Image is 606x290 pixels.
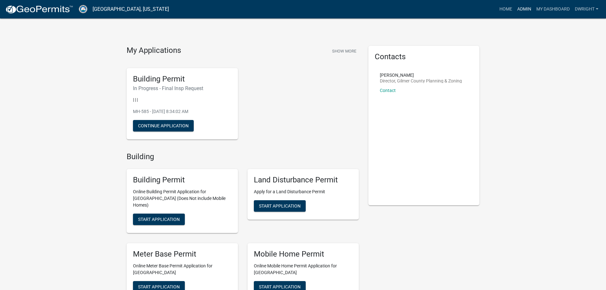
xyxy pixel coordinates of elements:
[330,46,359,56] button: Show More
[380,79,462,83] p: Director, Gilmer County Planning & Zoning
[133,108,232,115] p: MH-585 - [DATE] 8:34:02 AM
[93,4,169,15] a: [GEOGRAPHIC_DATA], [US_STATE]
[133,250,232,259] h5: Meter Base Permit
[259,284,301,289] span: Start Application
[380,88,396,93] a: Contact
[133,120,194,131] button: Continue Application
[133,96,232,103] p: | | |
[127,152,359,161] h4: Building
[380,73,462,77] p: [PERSON_NAME]
[78,5,87,13] img: Gilmer County, Georgia
[254,188,352,195] p: Apply for a Land Disturbance Permit
[133,214,185,225] button: Start Application
[375,52,473,61] h5: Contacts
[254,250,352,259] h5: Mobile Home Permit
[572,3,601,15] a: Dwright
[534,3,572,15] a: My Dashboard
[133,263,232,276] p: Online Meter Base Permit Application for [GEOGRAPHIC_DATA]
[127,46,181,55] h4: My Applications
[254,263,352,276] p: Online Mobile Home Permit Application for [GEOGRAPHIC_DATA]
[259,203,301,209] span: Start Application
[497,3,515,15] a: Home
[133,74,232,84] h5: Building Permit
[254,200,306,212] button: Start Application
[254,175,352,185] h5: Land Disturbance Permit
[133,188,232,209] p: Online Building Permit Application for [GEOGRAPHIC_DATA] (Does Not include Mobile Homes)
[133,175,232,185] h5: Building Permit
[138,217,180,222] span: Start Application
[138,284,180,289] span: Start Application
[133,85,232,91] h6: In Progress - Final Insp Request
[515,3,534,15] a: Admin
